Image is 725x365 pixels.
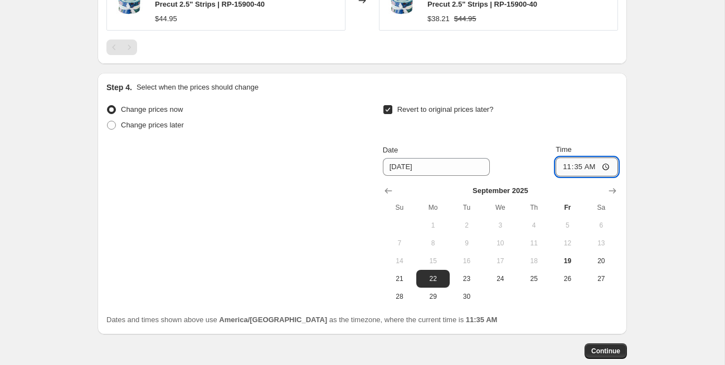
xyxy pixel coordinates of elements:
th: Friday [551,199,584,216]
b: America/[GEOGRAPHIC_DATA] [219,315,327,324]
th: Thursday [517,199,551,216]
button: Wednesday September 24 2025 [484,270,517,288]
span: 18 [522,257,546,265]
span: 10 [488,239,513,248]
button: Continue [585,343,627,359]
span: Dates and times shown above use as the timezone, where the current time is [106,315,497,324]
button: Tuesday September 23 2025 [450,270,483,288]
button: Friday September 26 2025 [551,270,584,288]
span: 17 [488,257,513,265]
span: 16 [454,257,479,265]
input: 12:00 [556,157,618,176]
button: Wednesday September 17 2025 [484,252,517,270]
button: Show next month, October 2025 [605,183,620,199]
button: Monday September 1 2025 [416,216,450,234]
th: Monday [416,199,450,216]
span: 2 [454,221,479,230]
button: Saturday September 27 2025 [585,270,618,288]
button: Tuesday September 2 2025 [450,216,483,234]
span: 26 [555,274,580,283]
span: 14 [387,257,412,265]
button: Sunday September 28 2025 [383,288,416,305]
h2: Step 4. [106,82,132,93]
span: Tu [454,203,479,212]
span: Change prices later [121,121,184,129]
span: 15 [421,257,445,265]
span: 8 [421,239,445,248]
div: $38.21 [427,13,450,24]
button: Saturday September 13 2025 [585,234,618,252]
button: Today Friday September 19 2025 [551,252,584,270]
strike: $44.95 [454,13,476,24]
button: Thursday September 4 2025 [517,216,551,234]
div: $44.95 [155,13,177,24]
span: 27 [589,274,614,283]
span: 19 [555,257,580,265]
span: 12 [555,239,580,248]
button: Saturday September 20 2025 [585,252,618,270]
span: 6 [589,221,614,230]
button: Show previous month, August 2025 [381,183,396,199]
button: Tuesday September 30 2025 [450,288,483,305]
button: Monday September 22 2025 [416,270,450,288]
span: 28 [387,292,412,301]
span: Time [556,145,571,154]
span: Fr [555,203,580,212]
th: Tuesday [450,199,483,216]
th: Saturday [585,199,618,216]
span: Su [387,203,412,212]
button: Tuesday September 16 2025 [450,252,483,270]
button: Friday September 5 2025 [551,216,584,234]
span: 23 [454,274,479,283]
span: 5 [555,221,580,230]
span: 9 [454,239,479,248]
span: Revert to original prices later? [397,105,494,114]
span: 21 [387,274,412,283]
span: 11 [522,239,546,248]
b: 11:35 AM [466,315,498,324]
nav: Pagination [106,40,137,55]
button: Monday September 8 2025 [416,234,450,252]
span: Sa [589,203,614,212]
button: Sunday September 7 2025 [383,234,416,252]
p: Select when the prices should change [137,82,259,93]
button: Wednesday September 10 2025 [484,234,517,252]
button: Wednesday September 3 2025 [484,216,517,234]
input: 9/19/2025 [383,158,490,176]
button: Thursday September 25 2025 [517,270,551,288]
span: Th [522,203,546,212]
span: 30 [454,292,479,301]
span: 4 [522,221,546,230]
button: Sunday September 14 2025 [383,252,416,270]
span: Date [383,146,398,154]
span: Mo [421,203,445,212]
span: Continue [591,347,620,356]
span: 1 [421,221,445,230]
span: 3 [488,221,513,230]
span: 20 [589,257,614,265]
span: 22 [421,274,445,283]
th: Sunday [383,199,416,216]
span: 24 [488,274,513,283]
button: Thursday September 11 2025 [517,234,551,252]
span: 25 [522,274,546,283]
button: Monday September 29 2025 [416,288,450,305]
span: 29 [421,292,445,301]
button: Tuesday September 9 2025 [450,234,483,252]
button: Sunday September 21 2025 [383,270,416,288]
span: 13 [589,239,614,248]
button: Thursday September 18 2025 [517,252,551,270]
button: Monday September 15 2025 [416,252,450,270]
button: Saturday September 6 2025 [585,216,618,234]
span: We [488,203,513,212]
button: Friday September 12 2025 [551,234,584,252]
span: Change prices now [121,105,183,114]
th: Wednesday [484,199,517,216]
span: 7 [387,239,412,248]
